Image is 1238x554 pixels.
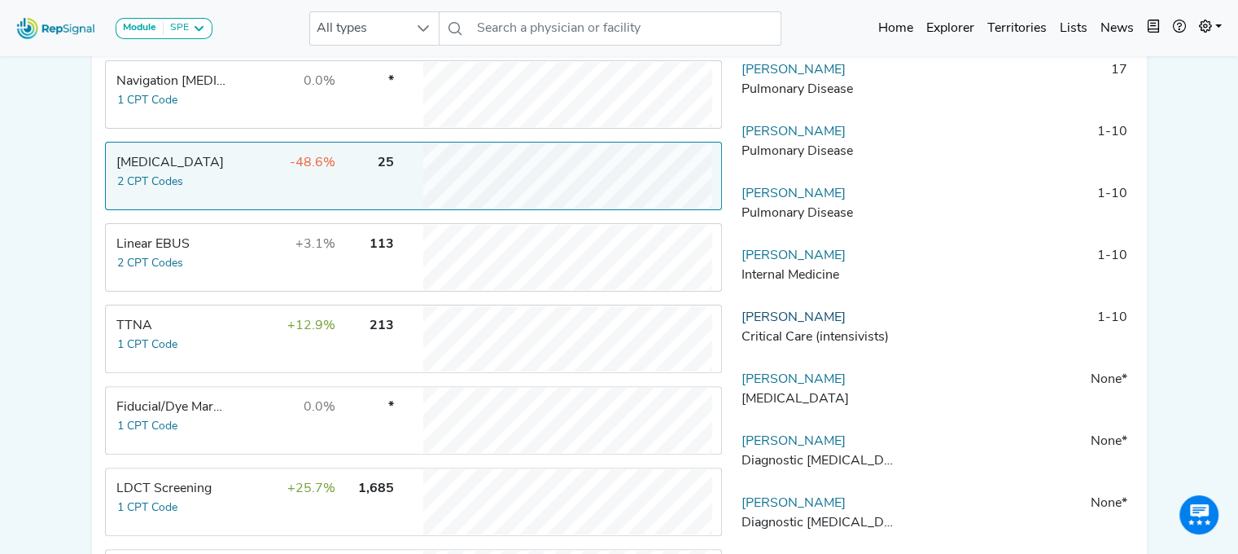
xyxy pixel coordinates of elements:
[906,308,1134,357] td: 1-10
[116,235,228,254] div: Linear EBUS
[287,482,335,495] span: +25.7%
[1094,12,1140,45] a: News
[741,513,899,533] div: Diagnostic Radiology
[116,316,228,336] div: TTNA
[116,254,184,273] button: 2 CPT Codes
[981,12,1053,45] a: Territories
[906,184,1134,233] td: 1-10
[116,479,228,499] div: LDCT Screening
[741,311,846,324] a: [PERSON_NAME]
[116,417,178,436] button: 1 CPT Code
[116,336,178,354] button: 1 CPT Code
[358,482,394,495] span: 1,685
[116,398,228,417] div: Fiducial/Dye Marking
[164,22,189,35] div: SPE
[741,451,899,471] div: Diagnostic Radiology
[1053,12,1094,45] a: Lists
[287,319,335,332] span: +12.9%
[378,156,394,169] span: 25
[872,12,920,45] a: Home
[470,11,781,46] input: Search a physician or facility
[304,75,335,88] span: 0.0%
[741,80,899,99] div: Pulmonary Disease
[310,12,408,45] span: All types
[906,60,1134,109] td: 17
[1140,12,1166,45] button: Intel Book
[741,435,846,448] a: [PERSON_NAME]
[116,153,228,173] div: Transbronchial Biopsy
[741,64,846,77] a: [PERSON_NAME]
[1090,435,1121,448] span: None
[295,238,335,251] span: +3.1%
[741,249,846,262] a: [PERSON_NAME]
[906,122,1134,171] td: 1-10
[741,328,899,347] div: Critical Care (intensivists)
[116,91,178,110] button: 1 CPT Code
[370,319,394,332] span: 213
[1090,373,1121,386] span: None
[741,373,846,386] a: [PERSON_NAME]
[741,266,899,285] div: Internal Medicine
[741,389,899,409] div: Interventional Radiology
[906,246,1134,295] td: 1-10
[1090,497,1121,510] span: None
[741,204,899,223] div: Pulmonary Disease
[116,72,228,91] div: Navigation Bronchoscopy
[304,401,335,414] span: 0.0%
[741,125,846,138] a: [PERSON_NAME]
[741,497,846,510] a: [PERSON_NAME]
[290,156,335,169] span: -48.6%
[123,23,156,33] strong: Module
[116,18,212,39] button: ModuleSPE
[920,12,981,45] a: Explorer
[741,187,846,200] a: [PERSON_NAME]
[370,238,394,251] span: 113
[116,173,184,191] button: 2 CPT Codes
[741,142,899,161] div: Pulmonary Disease
[116,499,178,517] button: 1 CPT Code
